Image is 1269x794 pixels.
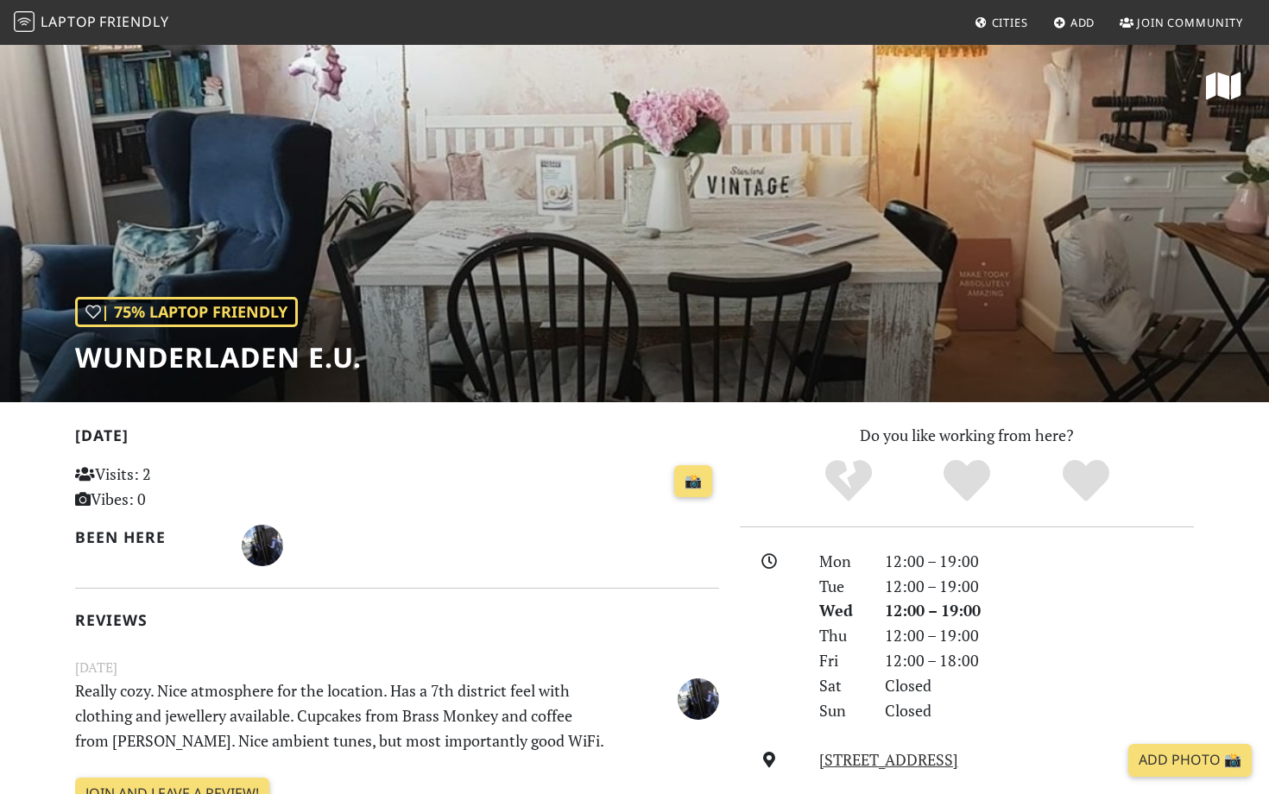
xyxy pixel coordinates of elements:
[75,528,221,546] h2: Been here
[14,8,169,38] a: LaptopFriendly LaptopFriendly
[14,11,35,32] img: LaptopFriendly
[809,673,874,698] div: Sat
[75,611,719,629] h2: Reviews
[1113,7,1250,38] a: Join Community
[678,678,719,720] img: 1700-jonathan.jpg
[740,423,1194,448] p: Do you like working from here?
[809,623,874,648] div: Thu
[65,678,619,753] p: Really cozy. Nice atmosphere for the location. Has a 7th district feel with clothing and jeweller...
[992,15,1028,30] span: Cities
[874,698,1204,723] div: Closed
[75,297,298,327] div: | 75% Laptop Friendly
[819,749,958,770] a: [STREET_ADDRESS]
[874,623,1204,648] div: 12:00 – 19:00
[41,12,97,31] span: Laptop
[678,686,719,707] span: Jonathan Koscik
[1137,15,1243,30] span: Join Community
[1026,457,1146,505] div: Definitely!
[1070,15,1095,30] span: Add
[789,457,908,505] div: No
[1046,7,1102,38] a: Add
[674,465,712,498] a: 📸
[809,598,874,623] div: Wed
[874,574,1204,599] div: 12:00 – 19:00
[809,648,874,673] div: Fri
[874,598,1204,623] div: 12:00 – 19:00
[809,698,874,723] div: Sun
[242,525,283,566] img: 1700-jonathan.jpg
[874,549,1204,574] div: 12:00 – 19:00
[809,549,874,574] div: Mon
[75,426,719,451] h2: [DATE]
[75,462,276,512] p: Visits: 2 Vibes: 0
[65,657,729,678] small: [DATE]
[1128,744,1252,777] a: Add Photo 📸
[874,673,1204,698] div: Closed
[874,648,1204,673] div: 12:00 – 18:00
[968,7,1035,38] a: Cities
[75,341,362,374] h1: wunderladen e.U.
[809,574,874,599] div: Tue
[907,457,1026,505] div: Yes
[99,12,168,31] span: Friendly
[242,533,283,554] span: Jonathan Koscik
